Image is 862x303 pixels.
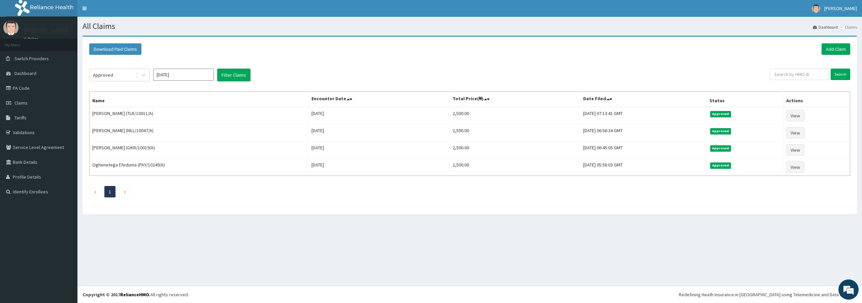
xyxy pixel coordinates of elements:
td: 2,500.00 [450,124,580,142]
td: 2,500.00 [450,142,580,159]
td: 2,500.00 [450,159,580,176]
span: Tariffs [14,115,27,121]
input: Search [831,69,850,80]
th: Status [706,92,783,107]
button: Filter Claims [217,69,251,81]
span: Claims [14,100,28,106]
div: Approved [93,72,113,78]
button: Download Paid Claims [89,43,141,55]
span: Switch Providers [14,55,49,62]
span: Approved [710,162,731,168]
span: Approved [710,128,731,134]
td: [DATE] [308,159,450,176]
a: View [786,144,804,156]
td: [DATE] 06:56:34 GMT [581,124,706,142]
span: Dashboard [14,70,36,76]
td: [PERSON_NAME] (TLR/10011/A) [90,107,309,124]
div: Redefining Heath Insurance in [GEOGRAPHIC_DATA] using Telemedicine and Data Science! [679,291,857,298]
a: Online [24,37,40,41]
span: [PERSON_NAME] [824,5,857,11]
th: Name [90,92,309,107]
a: Previous page [94,189,97,195]
th: Encounter Date [308,92,450,107]
li: Claims [838,24,857,30]
a: Dashboard [813,24,838,30]
footer: All rights reserved. [77,286,862,303]
a: RelianceHMO [120,292,149,298]
th: Date Filed [581,92,706,107]
a: View [786,161,804,173]
img: User Image [3,20,19,35]
img: User Image [812,4,820,13]
td: Oghenetega Efeduma (PAY/10249/A) [90,159,309,176]
span: Approved [710,145,731,151]
input: Search by HMO ID [770,69,828,80]
strong: Copyright © 2017 . [82,292,151,298]
a: Add Claim [822,43,850,55]
td: [PERSON_NAME] (MLL/10047/A) [90,124,309,142]
h1: All Claims [82,22,857,31]
td: [DATE] [308,142,450,159]
a: View [786,127,804,139]
td: [DATE] 06:45:05 GMT [581,142,706,159]
p: [PERSON_NAME] [24,27,68,33]
td: [DATE] [308,124,450,142]
a: View [786,110,804,121]
td: [DATE] 07:13:41 GMT [581,107,706,124]
a: Next page [123,189,126,195]
span: Approved [710,111,731,117]
td: 2,500.00 [450,107,580,124]
a: Page 1 is your current page [109,189,111,195]
th: Total Price(₦) [450,92,580,107]
td: [DATE] 05:58:03 GMT [581,159,706,176]
th: Actions [783,92,850,107]
input: Select Month and Year [153,69,214,81]
td: [PERSON_NAME] (OKR/10019/A) [90,142,309,159]
td: [DATE] [308,107,450,124]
